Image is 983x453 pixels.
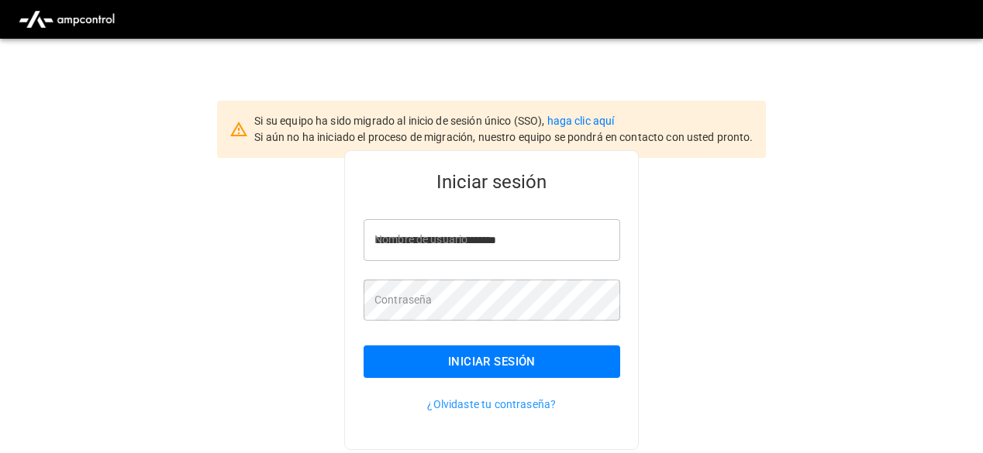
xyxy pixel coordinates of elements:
a: haga clic aquí [547,115,615,127]
img: ampcontrol.io logo [12,5,121,34]
span: Si su equipo ha sido migrado al inicio de sesión único (SSO), [254,115,547,127]
button: Iniciar sesión [364,345,620,378]
h5: Iniciar sesión [364,170,620,194]
span: Si aún no ha iniciado el proceso de migración, nuestro equipo se pondrá en contacto con usted pro... [254,131,753,143]
p: ¿Olvidaste tu contraseña? [364,396,620,412]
